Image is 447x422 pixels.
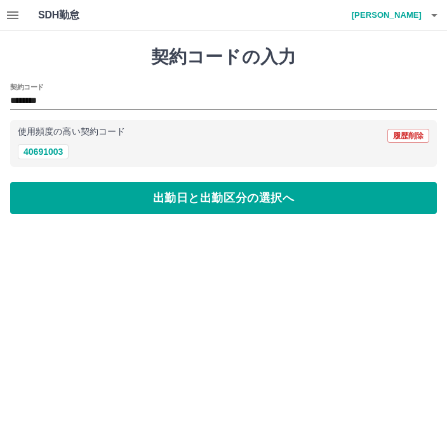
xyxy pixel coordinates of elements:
button: 履歴削除 [387,129,429,143]
button: 40691003 [18,144,69,159]
h2: 契約コード [10,82,44,92]
p: 使用頻度の高い契約コード [18,128,125,136]
h1: 契約コードの入力 [10,46,437,68]
button: 出勤日と出勤区分の選択へ [10,182,437,214]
